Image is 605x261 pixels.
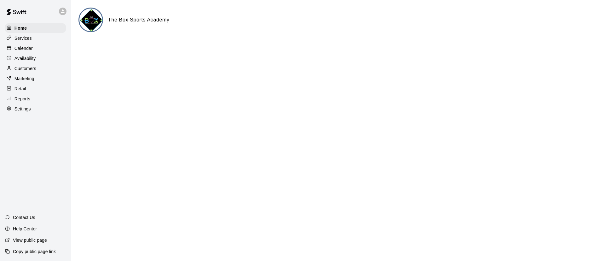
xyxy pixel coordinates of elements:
a: Customers [5,64,66,73]
a: Calendar [5,44,66,53]
p: Services [14,35,32,41]
a: Reports [5,94,66,104]
a: Home [5,23,66,33]
a: Availability [5,54,66,63]
p: Settings [14,106,31,112]
p: Copy public page link [13,248,56,255]
p: Retail [14,86,26,92]
p: Availability [14,55,36,62]
a: Services [5,33,66,43]
p: Contact Us [13,214,35,221]
h6: The Box Sports Academy [108,16,170,24]
p: Marketing [14,75,34,82]
a: Retail [5,84,66,93]
p: View public page [13,237,47,243]
img: The Box Sports Academy logo [79,9,103,32]
a: Settings [5,104,66,114]
p: Home [14,25,27,31]
p: Help Center [13,226,37,232]
a: Marketing [5,74,66,83]
p: Reports [14,96,30,102]
p: Calendar [14,45,33,51]
p: Customers [14,65,36,72]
